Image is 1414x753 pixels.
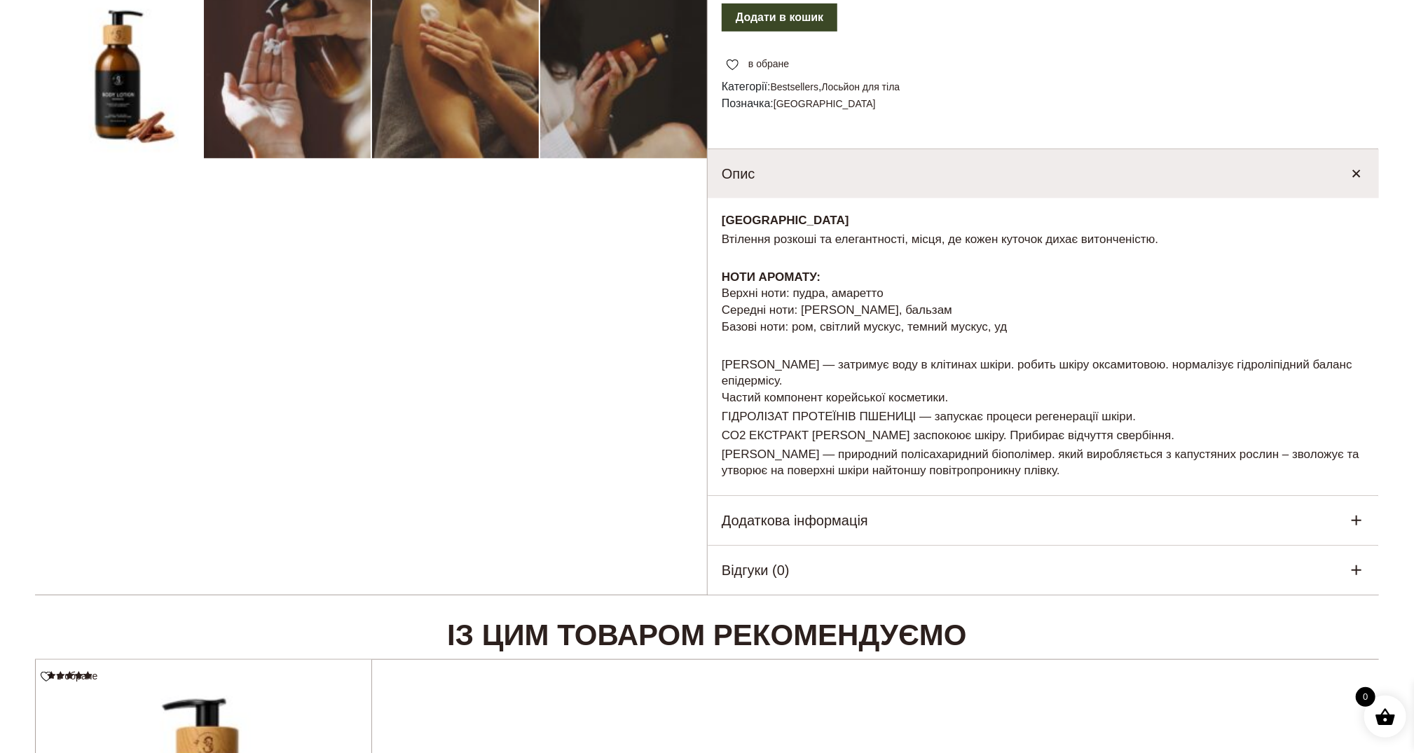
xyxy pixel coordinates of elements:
span: Позначка: [722,95,1365,112]
img: unfavourite.svg [727,60,739,71]
a: [GEOGRAPHIC_DATA] [774,98,876,109]
p: [PERSON_NAME] — затримує воду в клітинах шкіри. робить шкіру оксамитовою. нормалізує гідроліпідни... [722,357,1365,406]
p: ГІДРОЛІЗАТ ПРОТЕЇНІВ ПШЕНИЦІ — запускає процеси регенерації шкіри. [722,408,1365,425]
strong: [GEOGRAPHIC_DATA] [722,214,849,227]
h5: Опис [722,163,755,184]
span: 0 [1356,687,1375,707]
p: Втілення розкоші та елегантності, місця, де кожен куточок дихає витонченістю. [722,231,1365,248]
button: Додати в кошик [722,4,837,32]
a: Лосьйон для тіла [822,81,900,92]
p: Верхні ноти: пудра, амаретто Середні ноти: [PERSON_NAME], бальзам Базові ноти: ром, світлий муску... [722,269,1365,336]
p: СО2 ЕКСТРАКТ [PERSON_NAME] заспокоює шкіру. Прибирає відчуття свербіння. [722,427,1365,444]
a: в обране [41,670,102,682]
p: [PERSON_NAME] — природний полісахаридний біополімер. який виробляється з капустяних рослин – звол... [722,446,1365,480]
h2: Із цим товаром рекомендуємо [35,618,1379,653]
a: Bestsellers [771,81,818,92]
a: в обране [722,57,794,71]
h5: Додаткова інформація [722,510,868,531]
img: unfavourite.svg [41,672,52,682]
span: в обране [748,57,789,71]
strong: НОТИ АРОМАТУ: [722,270,821,284]
span: в обране [57,670,97,682]
h5: Відгуки (0) [722,560,790,581]
span: Категорії: , [722,78,1365,95]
